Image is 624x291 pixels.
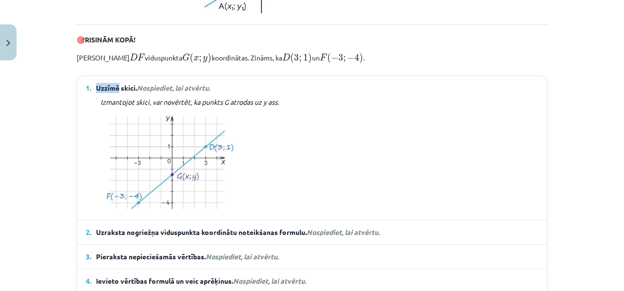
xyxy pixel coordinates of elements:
[343,56,346,62] span: ;
[303,54,308,61] span: 1
[96,83,210,93] span: Uzzīmē skici.
[299,56,301,62] span: ;
[208,53,212,63] span: )
[206,252,279,261] span: Nospiediet, lai atvērtu.
[86,83,538,93] summary: 1. Uzzīmē skici.Nospiediet, lai atvērtu.
[96,227,380,237] span: Uzraksta nogriežņa viduspunkta koordinātu noteikšanas formulu.
[86,276,538,286] summary: 4. Ievieto vērtības formulā un veic aprēķinus.Nospiediet, lai atvērtu.
[86,227,91,237] span: 2.
[282,54,290,60] span: D
[96,276,306,286] span: Ievieto vērtības formulā un veic aprēķinus.
[331,55,338,61] span: −
[100,97,279,106] em: Izmantojot skici, var novērtēt, ka punkts G atrodas uz y ass.
[347,55,354,61] span: −
[307,228,380,236] em: Nospiediet, lai atvērtu.
[86,252,91,262] span: 3.
[308,53,312,63] span: )
[130,54,137,60] span: D
[194,56,199,61] span: x
[320,54,327,60] span: F
[190,53,194,63] span: (
[203,56,208,62] span: y
[137,83,210,92] em: Nospiediet, lai atvērtu.
[86,227,538,237] summary: 2. Uzraksta nogriežņa viduspunkta koordinātu noteikšanas formulu.Nospiediet, lai atvērtu.
[77,51,547,64] p: [PERSON_NAME] viduspunkta koordinātas. Zināms, ka un .
[86,276,91,286] span: 4.
[354,54,359,61] span: 4
[290,53,294,63] span: (
[137,54,145,60] span: F
[85,35,136,44] b: RISINĀM KOPĀ!
[86,83,91,93] span: 1.
[86,252,538,262] summary: 3. Pieraksta nepieciešamās vērtības.Nospiediet, lai atvērtu.
[182,54,190,61] span: G
[327,53,331,63] span: (
[199,56,201,62] span: ;
[233,276,306,285] span: Nospiediet, lai atvērtu.
[96,252,279,262] span: Pieraksta nepieciešamās vērtības.
[77,35,547,45] p: 🎯
[338,54,343,61] span: 3
[6,40,10,46] img: icon-close-lesson-0947bae3869378f0d4975bcd49f059093ad1ed9edebbc8119c70593378902aed.svg
[294,54,299,61] span: 3
[359,53,363,63] span: )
